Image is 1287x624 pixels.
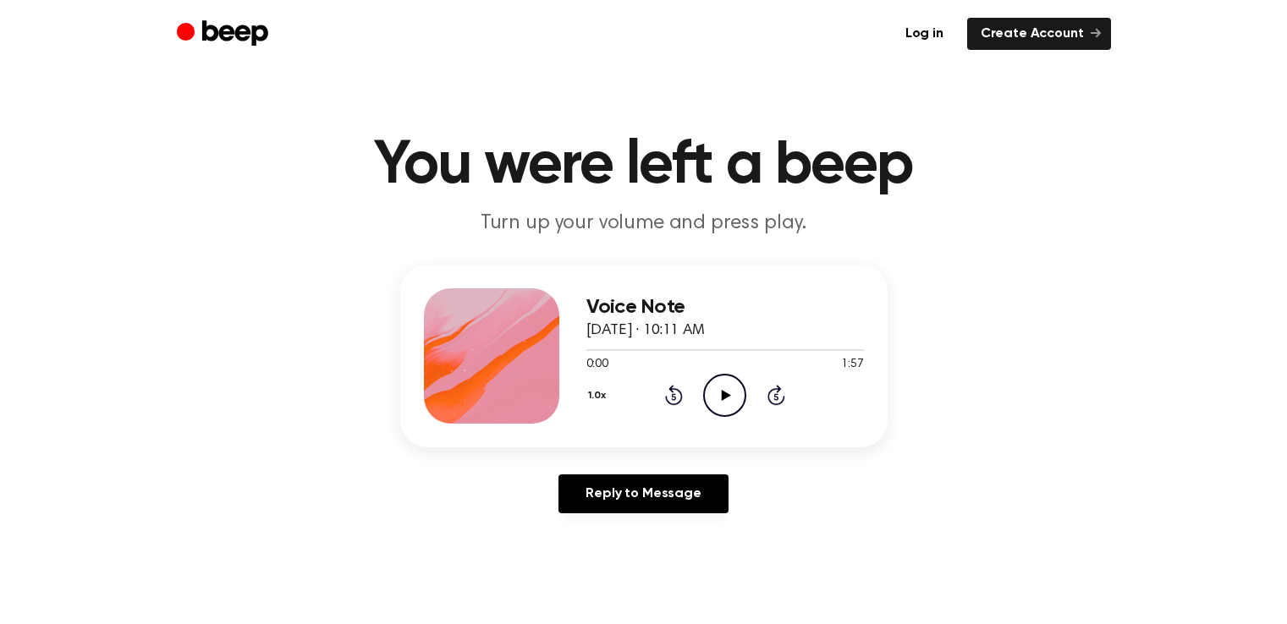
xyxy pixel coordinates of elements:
h1: You were left a beep [211,135,1077,196]
a: Reply to Message [558,474,728,513]
span: 0:00 [586,356,608,374]
p: Turn up your volume and press play. [319,210,969,238]
a: Create Account [967,18,1111,50]
a: Log in [892,18,957,50]
a: Beep [177,18,272,51]
span: 1:57 [841,356,863,374]
h3: Voice Note [586,296,864,319]
span: [DATE] · 10:11 AM [586,323,705,338]
button: 1.0x [586,381,613,410]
